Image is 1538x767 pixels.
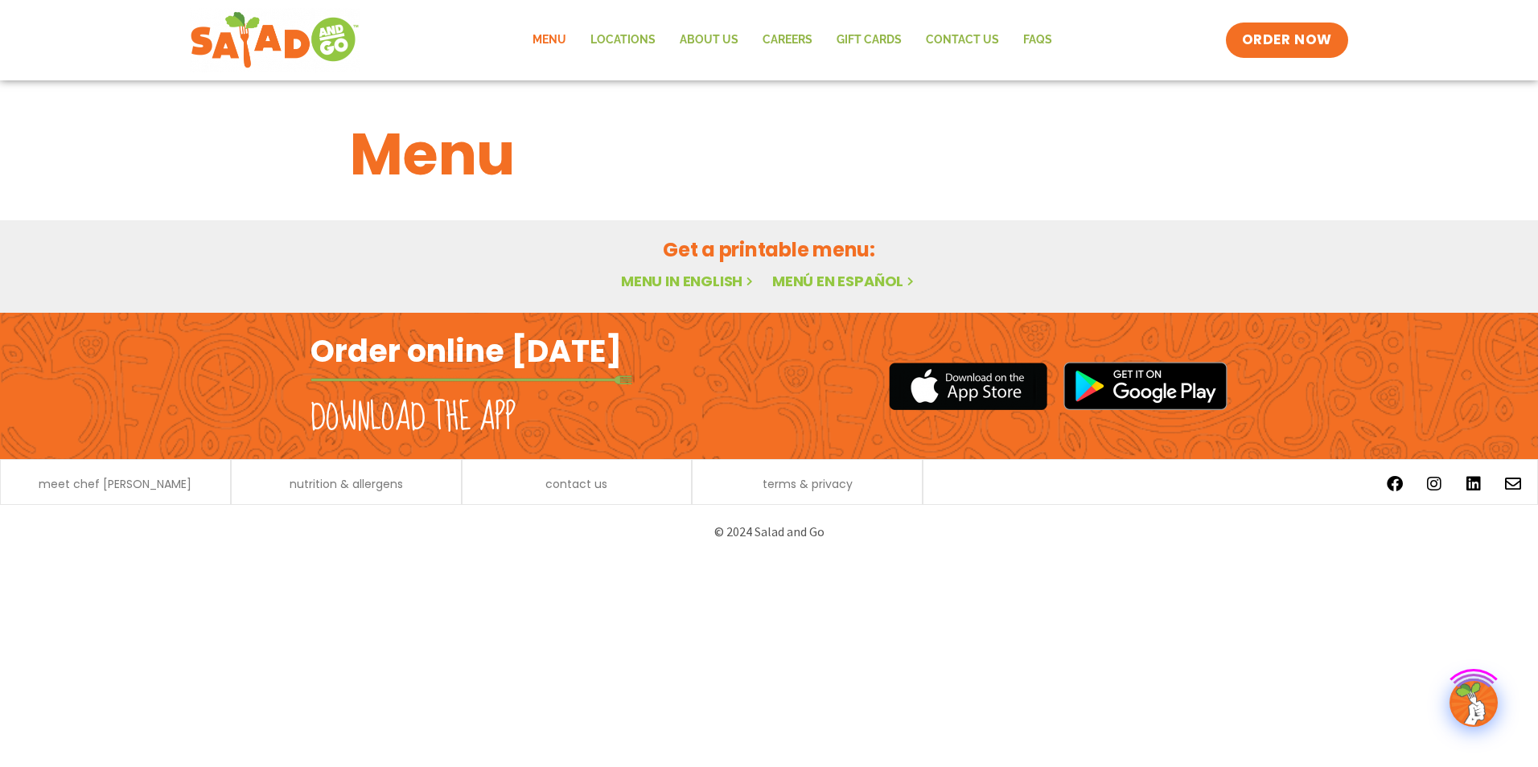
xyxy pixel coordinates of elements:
img: new-SAG-logo-768×292 [190,8,360,72]
h2: Order online [DATE] [310,331,622,371]
a: FAQs [1011,22,1064,59]
h2: Get a printable menu: [350,236,1188,264]
a: GIFT CARDS [825,22,914,59]
img: fork [310,375,632,384]
a: About Us [668,22,750,59]
a: Locations [578,22,668,59]
nav: Menu [520,22,1064,59]
a: terms & privacy [763,478,853,490]
a: contact us [545,478,607,490]
p: © 2024 Salad and Go [319,521,1219,543]
a: Contact Us [914,22,1011,59]
a: Menu in English [621,271,756,291]
a: ORDER NOW [1226,23,1348,58]
h2: Download the app [310,396,516,441]
a: nutrition & allergens [290,478,403,490]
img: appstore [889,360,1047,412]
h1: Menu [350,111,1188,198]
a: Careers [750,22,825,59]
a: Menu [520,22,578,59]
img: google_play [1063,362,1228,410]
span: ORDER NOW [1242,31,1332,50]
a: meet chef [PERSON_NAME] [39,478,191,490]
a: Menú en español [772,271,917,291]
